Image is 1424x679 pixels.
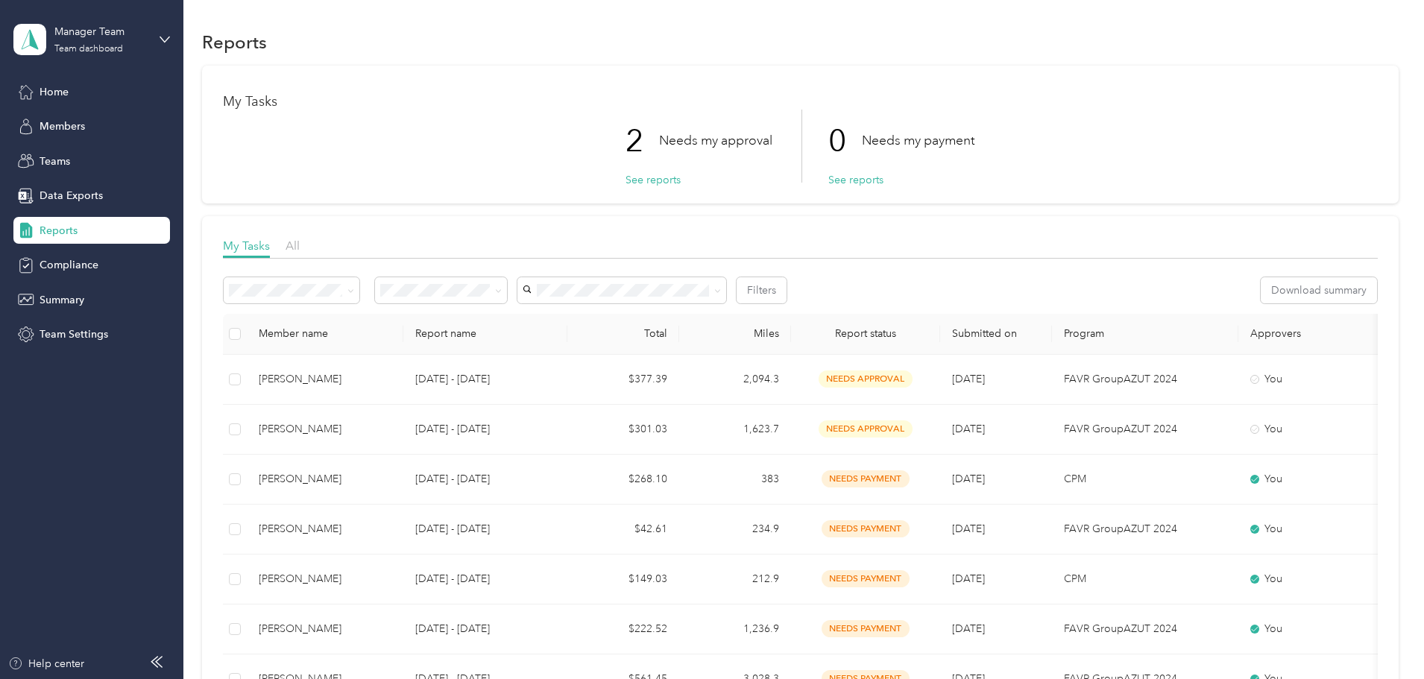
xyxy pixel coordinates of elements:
[40,84,69,100] span: Home
[223,94,1378,110] h1: My Tasks
[952,473,985,485] span: [DATE]
[1064,371,1226,388] p: FAVR GroupAZUT 2024
[579,327,667,340] div: Total
[952,522,985,535] span: [DATE]
[1064,621,1226,637] p: FAVR GroupAZUT 2024
[822,520,910,537] span: needs payment
[202,34,267,50] h1: Reports
[415,421,555,438] p: [DATE] - [DATE]
[259,421,391,438] div: [PERSON_NAME]
[247,314,403,355] th: Member name
[1064,521,1226,537] p: FAVR GroupAZUT 2024
[626,110,659,172] p: 2
[40,188,103,203] span: Data Exports
[415,371,555,388] p: [DATE] - [DATE]
[259,521,391,537] div: [PERSON_NAME]
[822,570,910,587] span: needs payment
[54,45,123,54] div: Team dashboard
[1238,314,1387,355] th: Approvers
[1052,405,1238,455] td: FAVR GroupAZUT 2024
[403,314,567,355] th: Report name
[691,327,779,340] div: Miles
[952,373,985,385] span: [DATE]
[259,471,391,487] div: [PERSON_NAME]
[679,455,791,505] td: 383
[862,131,974,150] p: Needs my payment
[1250,371,1376,388] div: You
[1250,421,1376,438] div: You
[1052,604,1238,654] td: FAVR GroupAZUT 2024
[54,24,148,40] div: Manager Team
[567,505,679,555] td: $42.61
[1340,596,1424,679] iframe: Everlance-gr Chat Button Frame
[679,355,791,405] td: 2,094.3
[40,292,84,308] span: Summary
[679,604,791,654] td: 1,236.9
[223,239,270,253] span: My Tasks
[659,131,772,150] p: Needs my approval
[952,622,985,635] span: [DATE]
[1052,314,1238,355] th: Program
[415,571,555,587] p: [DATE] - [DATE]
[828,172,883,188] button: See reports
[259,371,391,388] div: [PERSON_NAME]
[940,314,1052,355] th: Submitted on
[1250,621,1376,637] div: You
[259,327,391,340] div: Member name
[626,172,681,188] button: See reports
[1250,471,1376,487] div: You
[40,154,70,169] span: Teams
[1052,455,1238,505] td: CPM
[567,555,679,604] td: $149.03
[952,572,985,585] span: [DATE]
[40,257,98,273] span: Compliance
[259,621,391,637] div: [PERSON_NAME]
[567,355,679,405] td: $377.39
[819,420,913,438] span: needs approval
[286,239,300,253] span: All
[1250,571,1376,587] div: You
[822,620,910,637] span: needs payment
[1052,505,1238,555] td: FAVR GroupAZUT 2024
[1261,277,1377,303] button: Download summary
[679,405,791,455] td: 1,623.7
[259,571,391,587] div: [PERSON_NAME]
[803,327,928,340] span: Report status
[40,119,85,134] span: Members
[8,656,84,672] button: Help center
[822,470,910,487] span: needs payment
[415,471,555,487] p: [DATE] - [DATE]
[679,555,791,604] td: 212.9
[737,277,787,303] button: Filters
[679,505,791,555] td: 234.9
[567,604,679,654] td: $222.52
[567,405,679,455] td: $301.03
[40,223,78,239] span: Reports
[952,423,985,435] span: [DATE]
[1064,571,1226,587] p: CPM
[1052,555,1238,604] td: CPM
[1064,421,1226,438] p: FAVR GroupAZUT 2024
[1064,471,1226,487] p: CPM
[40,326,108,342] span: Team Settings
[415,621,555,637] p: [DATE] - [DATE]
[567,455,679,505] td: $268.10
[415,521,555,537] p: [DATE] - [DATE]
[1250,521,1376,537] div: You
[1052,355,1238,405] td: FAVR GroupAZUT 2024
[819,370,913,388] span: needs approval
[828,110,862,172] p: 0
